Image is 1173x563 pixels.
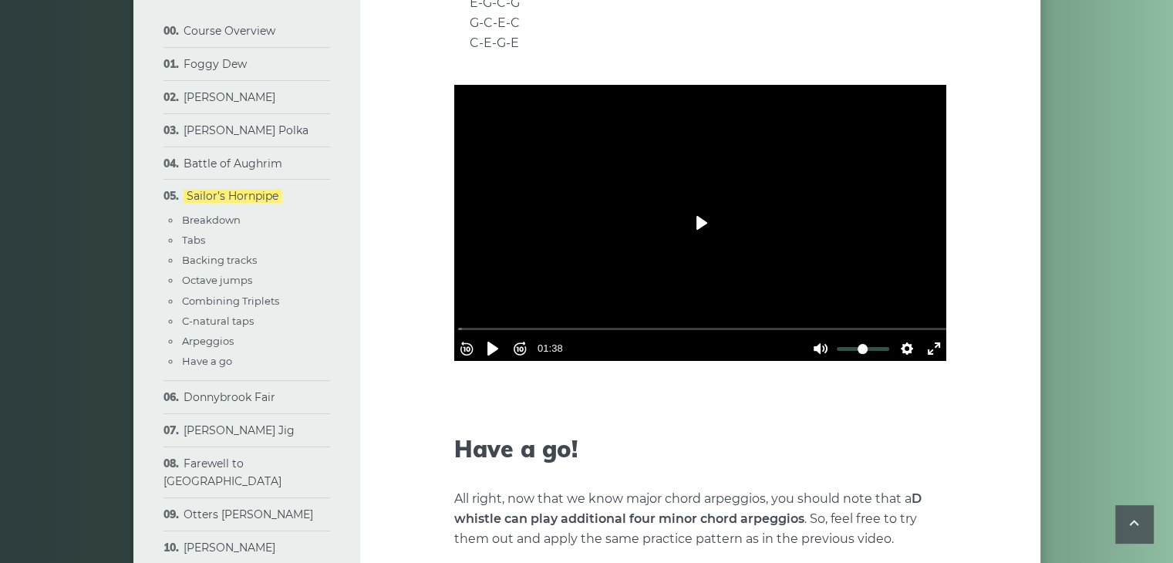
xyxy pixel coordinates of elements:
[454,435,946,463] h2: Have a go!
[182,274,252,286] a: Octave jumps
[184,189,281,203] a: Sailor’s Hornpipe
[182,295,279,307] a: Combining Triplets
[182,234,205,246] a: Tabs
[184,90,275,104] a: [PERSON_NAME]
[182,315,254,327] a: C-natural taps
[454,489,946,549] p: All right, now that we know major chord arpeggios, you should note that a . So, feel free to try ...
[182,335,234,347] a: Arpeggios
[163,457,281,489] a: Farewell to [GEOGRAPHIC_DATA]
[184,507,313,521] a: Otters [PERSON_NAME]
[184,390,275,404] a: Donnybrook Fair
[182,355,232,367] a: Have a go
[184,123,308,137] a: [PERSON_NAME] Polka
[184,157,282,170] a: Battle of Aughrim
[184,57,247,71] a: Foggy Dew
[182,254,257,266] a: Backing tracks
[184,423,295,437] a: [PERSON_NAME] Jig
[184,24,275,38] a: Course Overview
[184,541,275,555] a: [PERSON_NAME]
[182,214,241,226] a: Breakdown
[454,491,922,526] strong: D whistle can play additional four minor chord arpeggios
